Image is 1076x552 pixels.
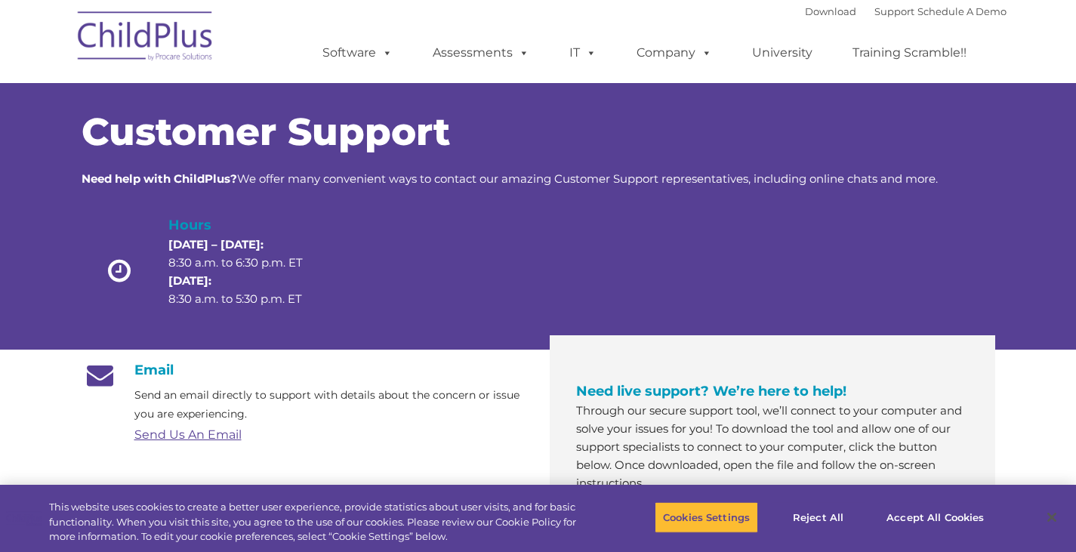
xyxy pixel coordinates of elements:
p: Through our secure support tool, we’ll connect to your computer and solve your issues for you! To... [576,402,969,492]
a: Support [874,5,914,17]
a: Schedule A Demo [917,5,1007,17]
h4: Email [82,362,527,378]
strong: [DATE]: [168,273,211,288]
button: Close [1035,501,1068,534]
a: University [737,38,828,68]
a: Training Scramble!! [837,38,982,68]
p: Send an email directly to support with details about the concern or issue you are experiencing. [134,386,527,424]
span: We offer many convenient ways to contact our amazing Customer Support representatives, including ... [82,171,938,186]
span: Need live support? We’re here to help! [576,383,846,399]
a: Assessments [418,38,544,68]
h4: Hours [168,214,328,236]
font: | [805,5,1007,17]
a: Send Us An Email [134,427,242,442]
a: Company [621,38,727,68]
div: This website uses cookies to create a better user experience, provide statistics about user visit... [49,500,592,544]
strong: [DATE] – [DATE]: [168,237,264,251]
button: Cookies Settings [655,501,758,533]
p: 8:30 a.m. to 6:30 p.m. ET 8:30 a.m. to 5:30 p.m. ET [168,236,328,308]
a: Software [307,38,408,68]
img: ChildPlus by Procare Solutions [70,1,221,76]
a: IT [554,38,612,68]
strong: Need help with ChildPlus? [82,171,237,186]
button: Reject All [771,501,865,533]
button: Accept All Cookies [878,501,992,533]
span: Customer Support [82,109,450,155]
a: Download [805,5,856,17]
